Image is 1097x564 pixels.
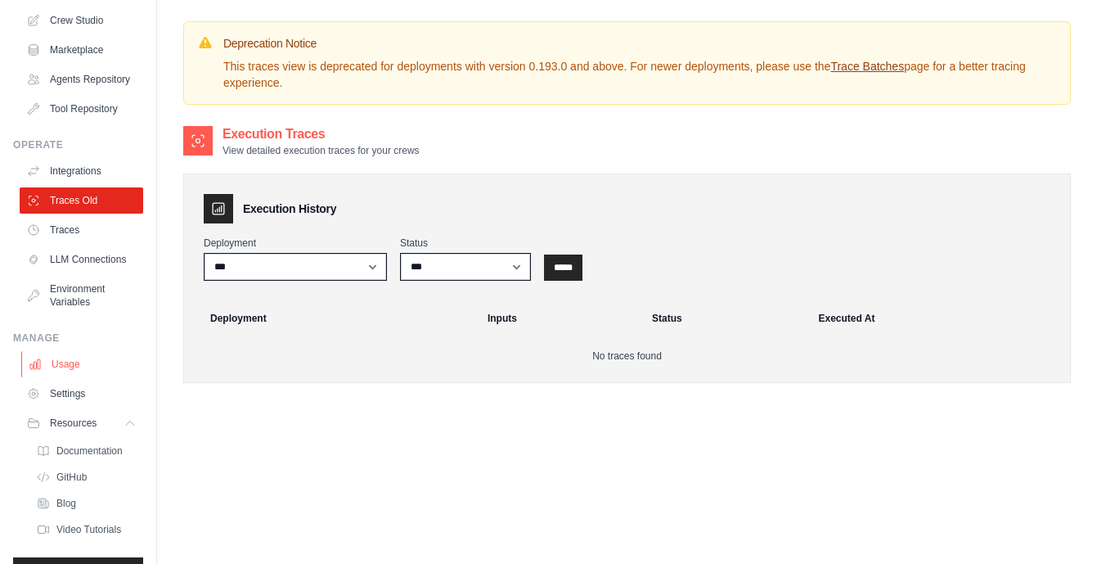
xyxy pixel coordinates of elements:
[400,237,531,250] label: Status
[20,37,143,63] a: Marketplace
[223,124,420,144] h2: Execution Traces
[204,237,387,250] label: Deployment
[56,523,121,536] span: Video Tutorials
[478,300,642,336] th: Inputs
[29,492,143,515] a: Blog
[29,440,143,462] a: Documentation
[20,96,143,122] a: Tool Repository
[13,138,143,151] div: Operate
[20,276,143,315] a: Environment Variables
[1015,485,1097,564] iframe: Chat Widget
[642,300,808,336] th: Status
[29,466,143,489] a: GitHub
[56,471,87,484] span: GitHub
[21,351,145,377] a: Usage
[50,417,97,430] span: Resources
[809,300,1063,336] th: Executed At
[56,444,123,458] span: Documentation
[20,7,143,34] a: Crew Studio
[191,300,478,336] th: Deployment
[223,58,1057,91] p: This traces view is deprecated for deployments with version 0.193.0 and above. For newer deployme...
[20,410,143,436] button: Resources
[830,60,904,73] a: Trace Batches
[29,518,143,541] a: Video Tutorials
[20,158,143,184] a: Integrations
[20,246,143,273] a: LLM Connections
[20,217,143,243] a: Traces
[223,35,1057,52] h3: Deprecation Notice
[13,332,143,345] div: Manage
[20,66,143,92] a: Agents Repository
[223,144,420,157] p: View detailed execution traces for your crews
[20,187,143,214] a: Traces Old
[204,350,1050,363] p: No traces found
[243,201,336,217] h3: Execution History
[20,381,143,407] a: Settings
[56,497,76,510] span: Blog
